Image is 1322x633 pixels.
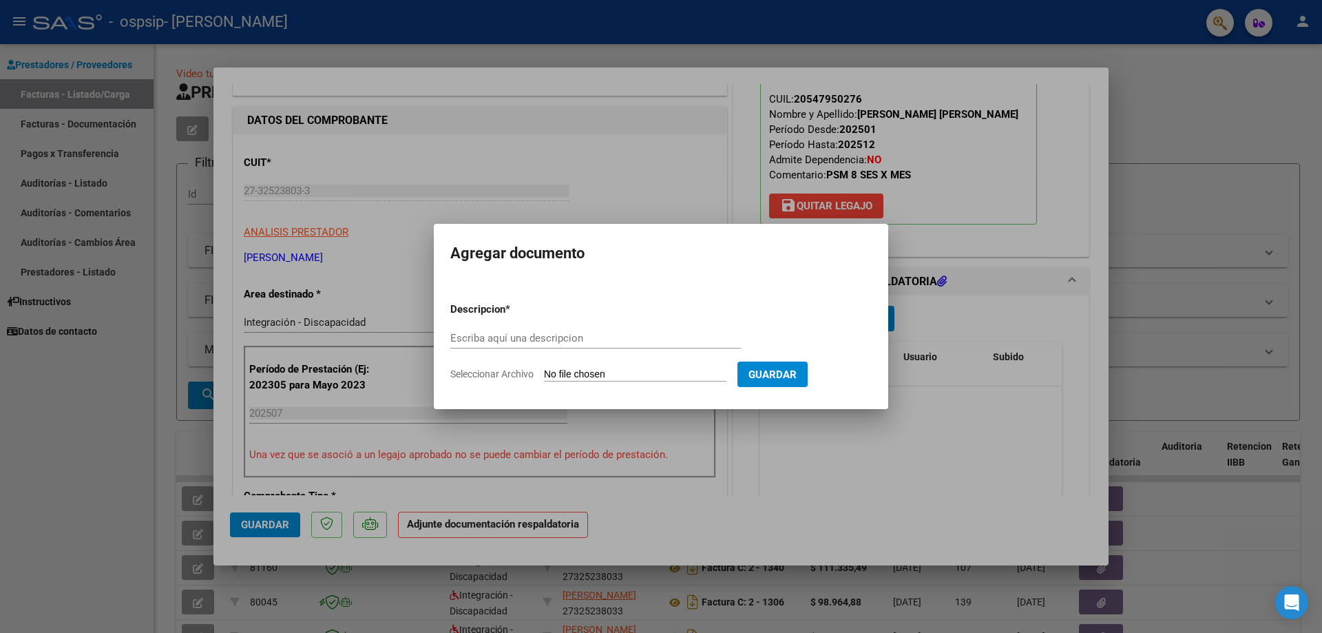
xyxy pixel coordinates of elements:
[450,302,577,318] p: Descripcion
[737,362,808,387] button: Guardar
[1275,586,1308,619] div: Open Intercom Messenger
[450,240,872,267] h2: Agregar documento
[748,369,797,381] span: Guardar
[450,369,534,380] span: Seleccionar Archivo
